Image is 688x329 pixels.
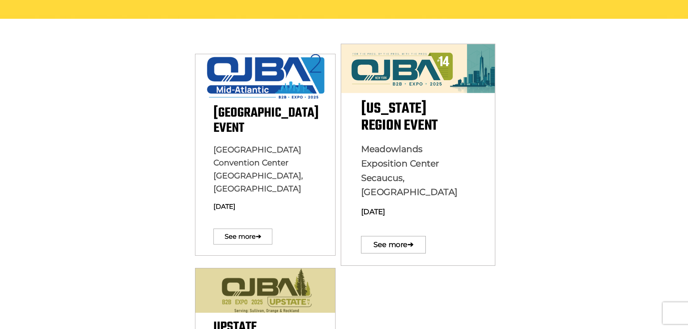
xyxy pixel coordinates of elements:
span: [GEOGRAPHIC_DATA] Event [213,103,319,139]
span: [US_STATE] Region Event [361,98,438,137]
span: Meadowlands Exposition Center Secaucus, [GEOGRAPHIC_DATA] [361,144,458,198]
span: [DATE] [361,207,385,216]
a: See more➔ [361,236,426,253]
span: [DATE] [213,203,235,211]
span: [GEOGRAPHIC_DATA] Convention Center [GEOGRAPHIC_DATA], [GEOGRAPHIC_DATA] [213,145,303,194]
span: ➔ [256,225,261,248]
a: See more➔ [213,229,272,244]
span: ➔ [407,232,414,257]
